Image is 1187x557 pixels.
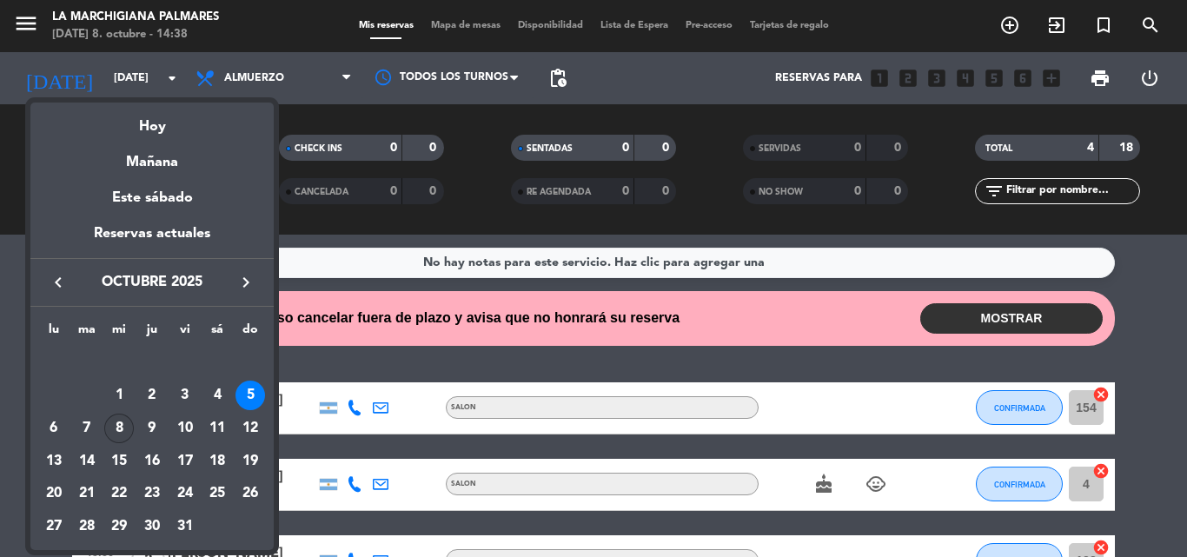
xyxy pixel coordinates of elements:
[103,510,136,543] td: 29 de octubre de 2025
[234,478,267,511] td: 26 de octubre de 2025
[70,445,103,478] td: 14 de octubre de 2025
[70,412,103,445] td: 7 de octubre de 2025
[235,381,265,410] div: 5
[202,478,235,511] td: 25 de octubre de 2025
[30,222,274,258] div: Reservas actuales
[103,478,136,511] td: 22 de octubre de 2025
[74,271,230,294] span: octubre 2025
[72,480,102,509] div: 21
[170,447,200,476] div: 17
[136,412,169,445] td: 9 de octubre de 2025
[170,414,200,443] div: 10
[235,480,265,509] div: 26
[235,272,256,293] i: keyboard_arrow_right
[136,320,169,347] th: jueves
[136,478,169,511] td: 23 de octubre de 2025
[202,447,232,476] div: 18
[136,380,169,413] td: 2 de octubre de 2025
[39,414,69,443] div: 6
[48,272,69,293] i: keyboard_arrow_left
[37,320,70,347] th: lunes
[202,380,235,413] td: 4 de octubre de 2025
[37,347,267,380] td: OCT.
[202,445,235,478] td: 18 de octubre de 2025
[30,138,274,174] div: Mañana
[30,103,274,138] div: Hoy
[103,445,136,478] td: 15 de octubre de 2025
[170,480,200,509] div: 24
[136,445,169,478] td: 16 de octubre de 2025
[169,445,202,478] td: 17 de octubre de 2025
[234,412,267,445] td: 12 de octubre de 2025
[104,480,134,509] div: 22
[169,320,202,347] th: viernes
[39,512,69,541] div: 27
[103,412,136,445] td: 8 de octubre de 2025
[39,447,69,476] div: 13
[234,445,267,478] td: 19 de octubre de 2025
[170,381,200,410] div: 3
[169,412,202,445] td: 10 de octubre de 2025
[137,480,167,509] div: 23
[104,381,134,410] div: 1
[169,380,202,413] td: 3 de octubre de 2025
[137,447,167,476] div: 16
[30,174,274,222] div: Este sábado
[103,380,136,413] td: 1 de octubre de 2025
[39,480,69,509] div: 20
[104,414,134,443] div: 8
[37,445,70,478] td: 13 de octubre de 2025
[104,512,134,541] div: 29
[202,381,232,410] div: 4
[37,510,70,543] td: 27 de octubre de 2025
[137,381,167,410] div: 2
[169,510,202,543] td: 31 de octubre de 2025
[235,414,265,443] div: 12
[70,478,103,511] td: 21 de octubre de 2025
[234,380,267,413] td: 5 de octubre de 2025
[202,480,232,509] div: 25
[234,320,267,347] th: domingo
[72,414,102,443] div: 7
[202,412,235,445] td: 11 de octubre de 2025
[235,447,265,476] div: 19
[104,447,134,476] div: 15
[137,414,167,443] div: 9
[72,447,102,476] div: 14
[72,512,102,541] div: 28
[202,320,235,347] th: sábado
[202,414,232,443] div: 11
[43,271,74,294] button: keyboard_arrow_left
[70,510,103,543] td: 28 de octubre de 2025
[70,320,103,347] th: martes
[170,512,200,541] div: 31
[37,412,70,445] td: 6 de octubre de 2025
[136,510,169,543] td: 30 de octubre de 2025
[37,478,70,511] td: 20 de octubre de 2025
[103,320,136,347] th: miércoles
[169,478,202,511] td: 24 de octubre de 2025
[230,271,262,294] button: keyboard_arrow_right
[137,512,167,541] div: 30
